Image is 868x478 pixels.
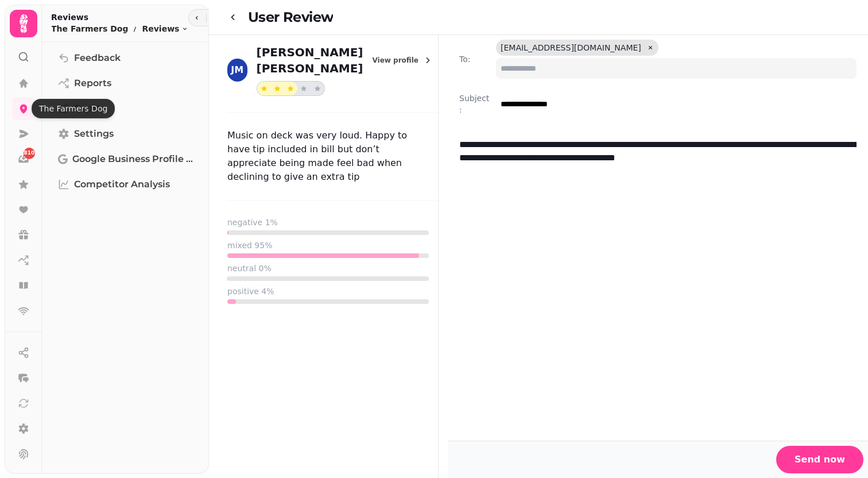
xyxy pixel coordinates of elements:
nav: Tabs [42,42,209,473]
button: star [311,82,324,95]
a: 810 [12,148,35,171]
a: Settings [51,122,200,145]
span: Settings [74,127,114,141]
h2: Reviews [51,11,188,23]
label: To: [459,53,491,65]
label: negative 1% [227,217,429,230]
a: Boost [51,97,200,120]
label: mixed 95% [227,240,429,253]
button: Send now [776,446,863,473]
a: go-back [227,6,248,29]
p: Music on deck was very loud. Happy to have tip included in bill but don’t appreciate being made f... [227,129,438,184]
a: Reports [51,72,200,95]
a: Google Business Profile (Beta) [51,148,200,171]
span: [EMAIL_ADDRESS][DOMAIN_NAME] [501,42,641,53]
span: JM [231,65,243,75]
span: Feedback [74,51,121,65]
p: [PERSON_NAME] [PERSON_NAME] [257,44,363,76]
a: Competitor Analysis [51,173,200,196]
span: Competitor Analysis [74,178,170,191]
label: positive 4% [227,286,429,299]
a: Feedback [51,47,200,70]
span: View profile [373,57,419,64]
button: star [297,82,311,95]
button: star [270,82,284,95]
p: The Farmers Dog [51,23,128,34]
div: The Farmers Dog [32,99,115,118]
span: Send now [795,455,845,464]
span: Google Business Profile (Beta) [72,152,193,166]
button: View profile [368,52,439,68]
button: star [257,82,271,95]
h2: User Review [248,6,333,28]
label: Subject: [459,92,491,115]
nav: breadcrumb [51,23,188,34]
span: Reports [74,76,111,90]
label: neutral 0% [227,263,429,276]
button: Reviews [142,23,188,34]
button: star [284,82,297,95]
span: 810 [24,149,35,157]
